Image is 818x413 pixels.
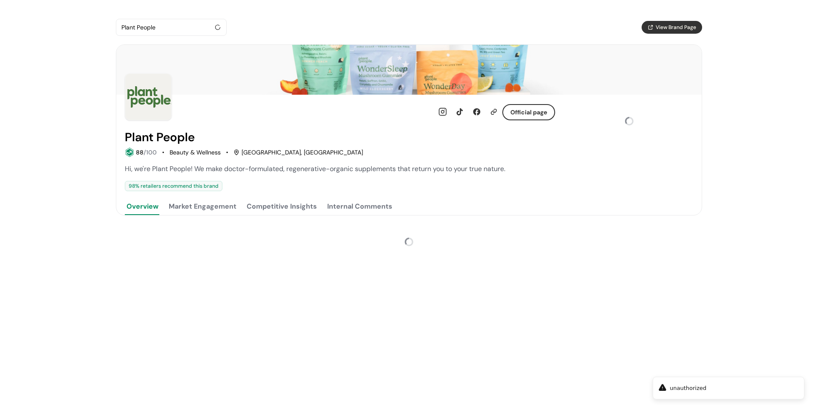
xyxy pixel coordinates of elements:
div: Plant People [121,22,213,32]
div: Internal Comments [327,201,392,212]
button: Competitive Insights [245,198,319,215]
div: 98 % retailers recommend this brand [125,181,222,191]
span: /100 [144,148,157,156]
span: View Brand Page [656,23,696,31]
button: View Brand Page [642,21,702,34]
button: Market Engagement [167,198,238,215]
span: Hi, we're Plant People! We make doctor-formulated, regenerative-organic supplements that return y... [125,164,505,173]
span: 88 [136,148,144,156]
button: Official page [502,104,555,120]
button: Overview [125,198,160,215]
h2: Plant People [125,131,195,144]
img: Brand cover image [116,45,702,95]
div: Beauty & Wellness [170,148,221,157]
div: unauthorized [670,384,706,393]
img: Brand Photo [125,73,172,120]
div: [GEOGRAPHIC_DATA], [GEOGRAPHIC_DATA] [233,148,363,157]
